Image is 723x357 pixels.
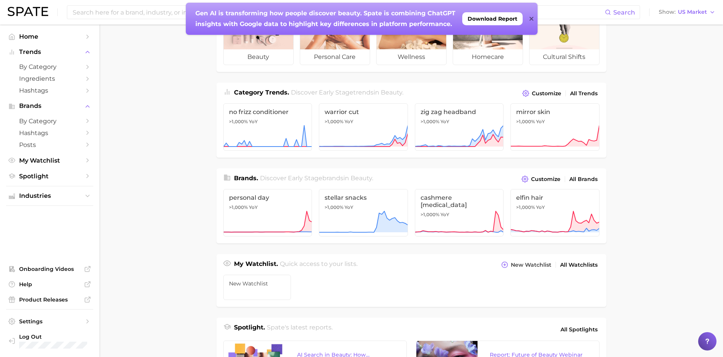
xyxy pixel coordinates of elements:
[536,119,545,125] span: YoY
[234,89,289,96] span: Category Trends .
[223,11,294,65] a: beauty
[376,11,447,65] a: wellness
[421,119,439,124] span: >1,000%
[6,139,93,151] a: Posts
[344,204,353,210] span: YoY
[300,11,370,65] a: personal care
[6,73,93,85] a: Ingredients
[229,194,307,201] span: personal day
[19,63,80,70] span: by Category
[440,212,449,218] span: YoY
[516,204,535,210] span: >1,000%
[6,31,93,42] a: Home
[559,323,600,336] a: All Spotlights
[499,259,553,270] button: New Watchlist
[6,100,93,112] button: Brands
[415,103,504,151] a: zig zag headband>1,000% YoY
[19,318,80,325] span: Settings
[234,323,265,336] h1: Spotlight.
[6,46,93,58] button: Trends
[19,49,80,55] span: Trends
[19,173,80,180] span: Spotlight
[453,11,523,65] a: homecare
[249,204,258,210] span: YoY
[19,266,80,272] span: Onboarding Videos
[421,194,498,209] span: cashmere [MEDICAL_DATA]
[224,49,293,65] span: beauty
[325,194,402,201] span: stellar snacks
[510,103,600,151] a: mirror skin>1,000% YoY
[6,279,93,290] a: Help
[516,119,535,124] span: >1,000%
[223,275,291,300] a: New Watchlist
[229,280,286,287] span: New Watchlist
[520,174,562,184] button: Customize
[569,176,598,183] span: All Brands
[344,119,353,125] span: YoY
[351,174,372,182] span: beauty
[529,11,600,65] a: cultural shifts
[520,88,563,99] button: Customize
[6,155,93,166] a: My Watchlist
[678,10,707,14] span: US Market
[6,85,93,96] a: Hashtags
[19,103,80,109] span: Brands
[291,89,403,96] span: Discover Early Stage trends in .
[613,9,635,16] span: Search
[510,189,600,236] a: elfin hair>1,000% YoY
[19,87,80,94] span: Hashtags
[19,296,80,303] span: Product Releases
[300,49,370,65] span: personal care
[511,262,551,268] span: New Watchlist
[19,117,80,125] span: by Category
[19,33,80,40] span: Home
[319,189,408,236] a: stellar snacks>1,000% YoY
[6,316,93,327] a: Settings
[440,119,449,125] span: YoY
[267,323,333,336] h2: Spate's latest reports.
[249,119,258,125] span: YoY
[6,294,93,305] a: Product Releases
[536,204,545,210] span: YoY
[6,331,93,351] a: Log out. Currently logged in with e-mail brittany@kirkerent.com.
[531,176,561,183] span: Customize
[381,89,402,96] span: beauty
[558,260,600,270] a: All Watchlists
[421,108,498,116] span: zig zag headband
[223,189,312,236] a: personal day>1,000% YoY
[657,7,717,17] button: ShowUS Market
[560,262,598,268] span: All Watchlists
[415,189,504,236] a: cashmere [MEDICAL_DATA]>1,000% YoY
[325,119,343,124] span: >1,000%
[280,259,357,270] h2: Quick access to your lists.
[19,333,87,340] span: Log Out
[6,127,93,139] a: Hashtags
[570,90,598,97] span: All Trends
[223,103,312,151] a: no frizz conditioner>1,000% YoY
[453,49,523,65] span: homecare
[19,141,80,148] span: Posts
[6,115,93,127] a: by Category
[6,170,93,182] a: Spotlight
[234,174,258,182] span: Brands .
[530,49,599,65] span: cultural shifts
[19,75,80,82] span: Ingredients
[229,204,248,210] span: >1,000%
[19,192,80,199] span: Industries
[659,10,676,14] span: Show
[516,194,594,201] span: elfin hair
[561,325,598,334] span: All Spotlights
[532,90,561,97] span: Customize
[325,204,343,210] span: >1,000%
[567,174,600,184] a: All Brands
[8,7,48,16] img: SPATE
[260,174,373,182] span: Discover Early Stage brands in .
[568,88,600,99] a: All Trends
[6,263,93,275] a: Onboarding Videos
[6,61,93,73] a: by Category
[234,259,278,270] h1: My Watchlist.
[229,119,248,124] span: >1,000%
[421,212,439,217] span: >1,000%
[72,6,605,19] input: Search here for a brand, industry, or ingredient
[319,103,408,151] a: warrior cut>1,000% YoY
